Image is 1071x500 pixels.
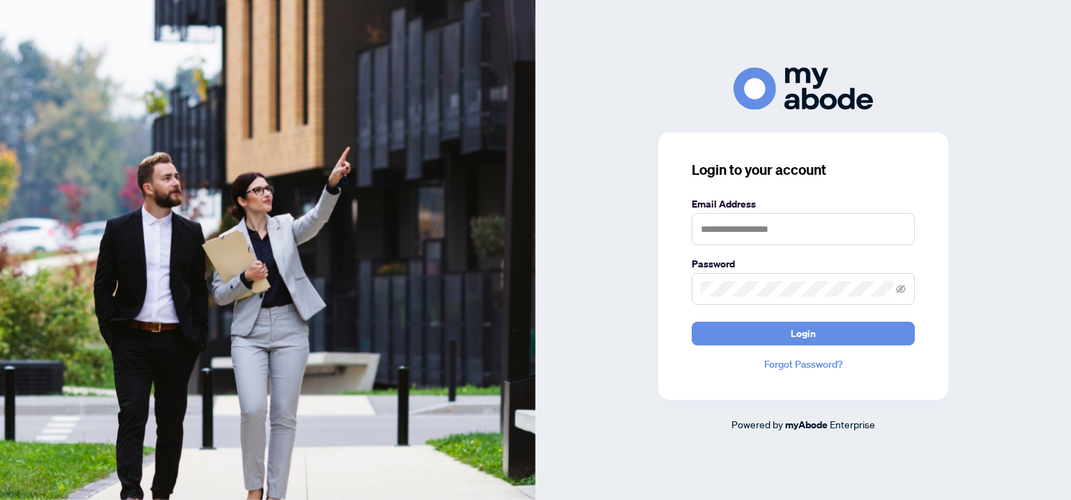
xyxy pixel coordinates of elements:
[692,196,915,212] label: Email Address
[692,322,915,345] button: Login
[692,357,915,372] a: Forgot Password?
[791,322,816,345] span: Login
[830,418,875,430] span: Enterprise
[692,256,915,272] label: Password
[731,418,783,430] span: Powered by
[734,68,873,110] img: ma-logo
[785,417,828,432] a: myAbode
[692,160,915,180] h3: Login to your account
[896,284,906,294] span: eye-invisible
